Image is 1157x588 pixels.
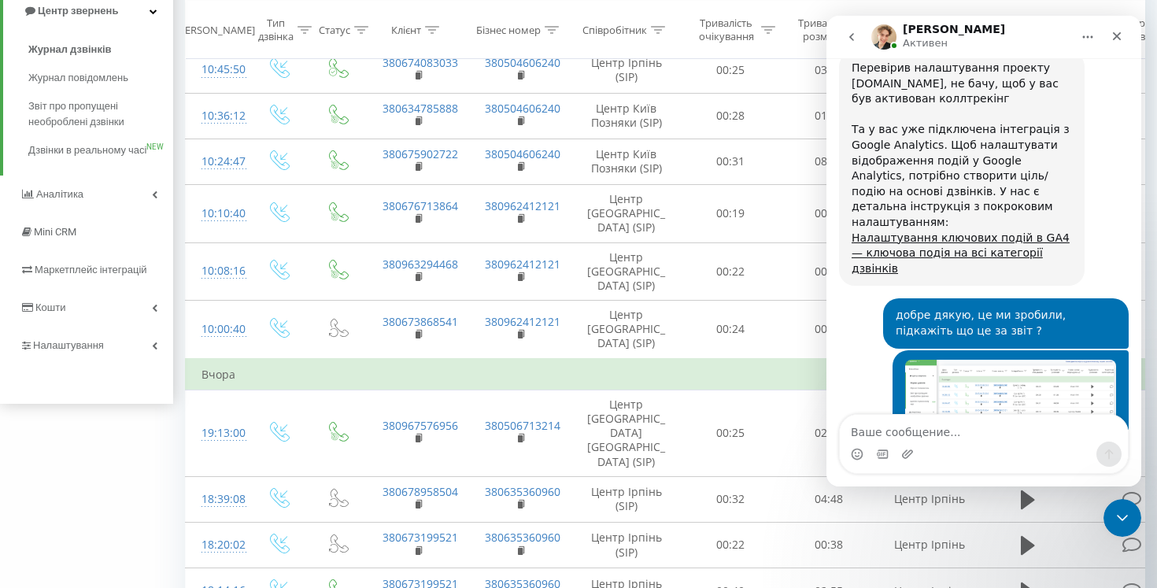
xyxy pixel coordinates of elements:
[28,92,173,136] a: Звіт про пропущені необроблені дзвінки
[682,476,780,522] td: 00:32
[682,184,780,242] td: 00:19
[485,530,560,545] a: 380635360960
[571,47,682,93] td: Центр Ірпінь (SIP)
[682,242,780,301] td: 00:22
[682,47,780,93] td: 00:25
[571,93,682,139] td: Центр Київ Позняки (SIP)
[485,101,560,116] a: 380504606240
[201,146,233,177] div: 10:24:47
[201,198,233,229] div: 10:10:40
[485,257,560,272] a: 380962412121
[485,484,560,499] a: 380635360960
[28,42,112,57] span: Журнал дзвінків
[383,257,458,272] a: 380963294468
[383,530,458,545] a: 380673199521
[35,301,65,313] span: Кошти
[201,530,233,560] div: 18:20:02
[201,484,233,515] div: 18:39:08
[201,101,233,131] div: 10:36:12
[28,136,173,165] a: Дзвінки в реальному часіNEW
[780,242,878,301] td: 00:49
[780,522,878,568] td: 00:38
[682,522,780,568] td: 00:22
[571,390,682,476] td: Центр [GEOGRAPHIC_DATA] [GEOGRAPHIC_DATA] (SIP)
[826,16,1141,486] iframe: Intercom live chat
[383,146,458,161] a: 380675902722
[485,55,560,70] a: 380504606240
[878,522,981,568] td: Центр Ірпінь
[485,146,560,161] a: 380504606240
[38,5,118,17] span: Центр звернень
[485,198,560,213] a: 380962412121
[485,314,560,329] a: 380962412121
[319,23,350,36] div: Статус
[201,314,233,345] div: 10:00:40
[582,23,647,36] div: Співробітник
[28,70,128,86] span: Журнал повідомлень
[571,522,682,568] td: Центр Ірпінь (SIP)
[383,484,458,499] a: 380678958504
[258,17,294,43] div: Тип дзвінка
[28,98,165,130] span: Звіт про пропущені необроблені дзвінки
[1103,499,1141,537] iframe: Intercom live chat
[878,476,981,522] td: Центр Ірпінь
[682,301,780,359] td: 00:24
[780,301,878,359] td: 00:47
[682,93,780,139] td: 00:28
[28,35,173,64] a: Журнал дзвінків
[780,390,878,476] td: 02:48
[780,47,878,93] td: 03:28
[176,23,255,36] div: [PERSON_NAME]
[682,390,780,476] td: 00:25
[383,198,458,213] a: 380676713864
[33,339,104,351] span: Налаштування
[780,476,878,522] td: 04:48
[34,226,76,238] span: Mini CRM
[36,188,83,200] span: Аналiтика
[383,101,458,116] a: 380634785888
[571,242,682,301] td: Центр [GEOGRAPHIC_DATA] (SIP)
[571,184,682,242] td: Центр [GEOGRAPHIC_DATA] (SIP)
[571,301,682,359] td: Центр [GEOGRAPHIC_DATA] (SIP)
[383,418,458,433] a: 380967576956
[28,142,146,158] span: Дзвінки в реальному часі
[571,476,682,522] td: Центр Ірпінь (SIP)
[571,139,682,184] td: Центр Київ Позняки (SIP)
[201,256,233,287] div: 10:08:16
[201,418,233,449] div: 19:13:00
[695,17,757,43] div: Тривалість очікування
[383,314,458,329] a: 380673868541
[28,64,173,92] a: Журнал повідомлень
[682,139,780,184] td: 00:31
[780,184,878,242] td: 00:46
[793,17,856,43] div: Тривалість розмови
[383,55,458,70] a: 380674083033
[391,23,421,36] div: Клієнт
[201,54,233,85] div: 10:45:50
[35,264,147,276] span: Маркетплейс інтеграцій
[780,93,878,139] td: 01:33
[485,418,560,433] a: 380506713214
[780,139,878,184] td: 08:58
[476,23,541,36] div: Бізнес номер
